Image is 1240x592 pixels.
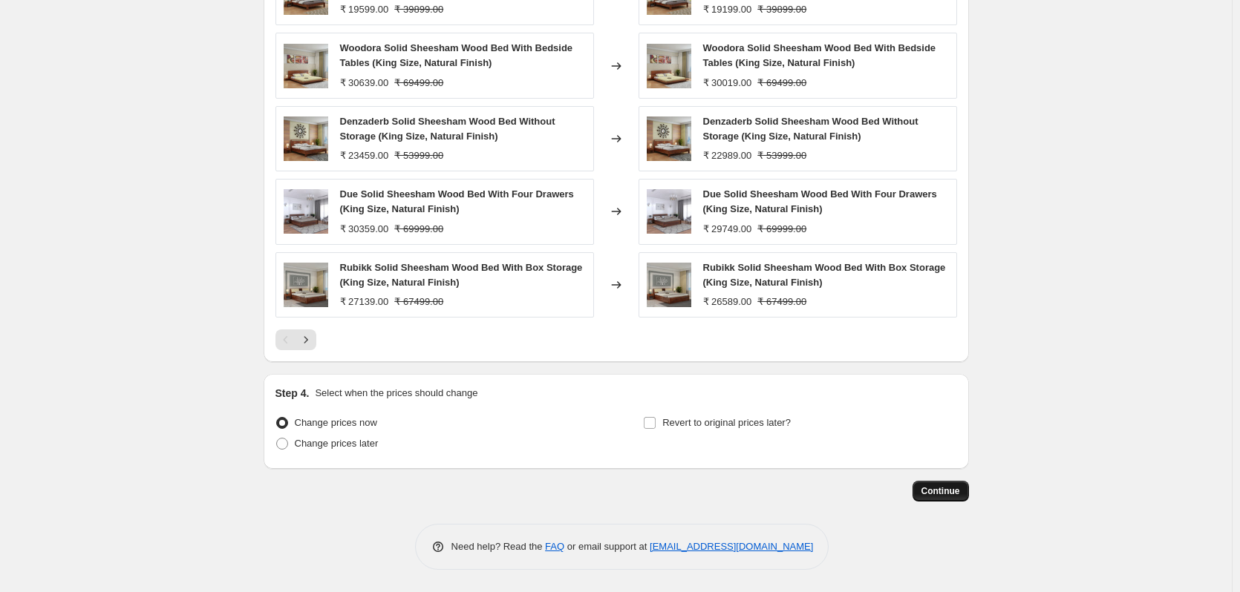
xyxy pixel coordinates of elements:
strike: ₹ 69499.00 [394,76,443,91]
img: Due_Solid_Sheesham_Wood_Bed_With_Four_Drawers_King_Size_Natural_Finish_80x.jpg [284,189,328,234]
img: Rubikk_Solid_Sheesham_Wood_Bed_With_Box_Storage_King_Size_Natural_Finish_80x.jpg [647,263,691,307]
span: Revert to original prices later? [662,417,791,428]
div: ₹ 22989.00 [703,148,752,163]
span: Change prices later [295,438,379,449]
span: or email support at [564,541,650,552]
strike: ₹ 69499.00 [757,76,806,91]
div: ₹ 19199.00 [703,2,752,17]
img: Woodora_Solid_Sheesham_Wood_Bed_With_Bedside_Tables_King_Size_Natural_Finish_80x.jpg [647,44,691,88]
a: FAQ [545,541,564,552]
span: Due Solid Sheesham Wood Bed With Four Drawers (King Size, Natural Finish) [703,188,937,214]
span: Woodora Solid Sheesham Wood Bed With Bedside Tables (King Size, Natural Finish) [340,42,573,68]
div: ₹ 29749.00 [703,222,752,237]
img: Woodora_Solid_Sheesham_Wood_Bed_With_Bedside_Tables_King_Size_Natural_Finish_80x.jpg [284,44,328,88]
div: ₹ 26589.00 [703,295,752,309]
strike: ₹ 67499.00 [757,295,806,309]
span: Woodora Solid Sheesham Wood Bed With Bedside Tables (King Size, Natural Finish) [703,42,936,68]
span: Need help? Read the [451,541,546,552]
span: Denzaderb Solid Sheesham Wood Bed Without Storage (King Size, Natural Finish) [703,116,918,142]
div: ₹ 30019.00 [703,76,752,91]
div: ₹ 30639.00 [340,76,389,91]
div: ₹ 27139.00 [340,295,389,309]
strike: ₹ 53999.00 [394,148,443,163]
nav: Pagination [275,329,316,350]
div: ₹ 19599.00 [340,2,389,17]
strike: ₹ 69999.00 [757,222,806,237]
img: Denzaderb_Solid_Sheesham_Wood_Bed_Without_Storage_King_Size_Natural_Finish_80x.jpg [647,116,691,161]
strike: ₹ 39899.00 [394,2,443,17]
button: Next [296,329,316,350]
strike: ₹ 67499.00 [394,295,443,309]
strike: ₹ 39899.00 [757,2,806,17]
span: Change prices now [295,417,377,428]
span: Rubikk Solid Sheesham Wood Bed With Box Storage (King Size, Natural Finish) [340,262,583,288]
div: ₹ 23459.00 [340,148,389,163]
img: Due_Solid_Sheesham_Wood_Bed_With_Four_Drawers_King_Size_Natural_Finish_80x.jpg [647,189,691,234]
div: ₹ 30359.00 [340,222,389,237]
p: Select when the prices should change [315,386,477,401]
img: Denzaderb_Solid_Sheesham_Wood_Bed_Without_Storage_King_Size_Natural_Finish_80x.jpg [284,116,328,161]
h2: Step 4. [275,386,310,401]
button: Continue [913,481,969,501]
span: Due Solid Sheesham Wood Bed With Four Drawers (King Size, Natural Finish) [340,188,574,214]
span: Continue [921,485,960,497]
strike: ₹ 53999.00 [757,148,806,163]
strike: ₹ 69999.00 [394,222,443,237]
span: Rubikk Solid Sheesham Wood Bed With Box Storage (King Size, Natural Finish) [703,262,946,288]
span: Denzaderb Solid Sheesham Wood Bed Without Storage (King Size, Natural Finish) [340,116,555,142]
a: [EMAIL_ADDRESS][DOMAIN_NAME] [650,541,813,552]
img: Rubikk_Solid_Sheesham_Wood_Bed_With_Box_Storage_King_Size_Natural_Finish_80x.jpg [284,263,328,307]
